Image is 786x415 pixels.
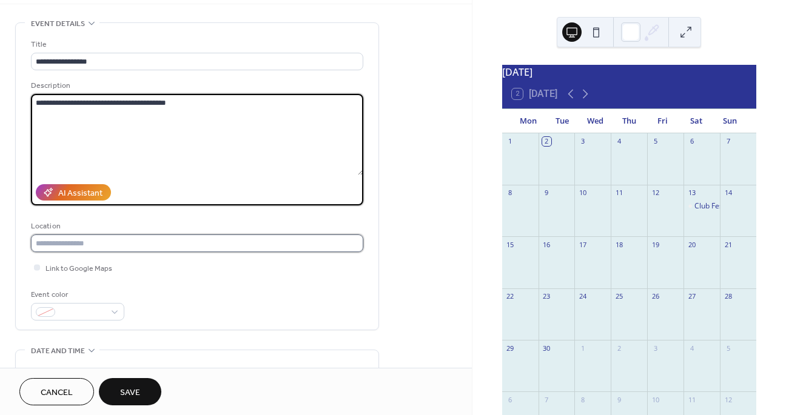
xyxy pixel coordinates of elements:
div: 24 [578,292,587,301]
div: 17 [578,240,587,249]
div: 11 [687,395,696,404]
span: Cancel [41,387,73,399]
div: 9 [614,395,623,404]
div: Start date [31,365,69,378]
div: Club Fest [694,201,725,211]
span: Date and time [31,345,85,357]
button: AI Assistant [36,184,111,201]
div: 10 [578,188,587,198]
div: 26 [651,292,660,301]
div: 8 [578,395,587,404]
button: Save [99,378,161,405]
div: 10 [651,395,660,404]
div: 11 [614,188,623,198]
div: Sun [713,109,747,133]
div: 25 [614,292,623,301]
div: 2 [614,344,623,353]
div: 4 [614,137,623,146]
div: Tue [545,109,579,133]
div: AI Assistant [58,187,102,200]
div: Fri [646,109,679,133]
div: Description [31,79,361,92]
div: 12 [724,395,733,404]
div: 12 [651,188,660,198]
div: 1 [506,137,515,146]
div: 30 [542,344,551,353]
div: 1 [578,344,587,353]
div: 5 [651,137,660,146]
div: 27 [687,292,696,301]
button: Cancel [19,378,94,405]
div: 22 [506,292,515,301]
div: 3 [578,137,587,146]
div: Sat [679,109,713,133]
div: 7 [542,395,551,404]
div: 5 [724,344,733,353]
div: Title [31,38,361,51]
div: Wed [579,109,612,133]
div: 28 [724,292,733,301]
div: 3 [651,344,660,353]
div: 29 [506,344,515,353]
div: 20 [687,240,696,249]
div: 15 [506,240,515,249]
div: 4 [687,344,696,353]
span: Save [120,387,140,399]
div: 2 [542,137,551,146]
div: Club Fest [684,201,720,211]
div: 18 [614,240,623,249]
div: 13 [687,188,696,198]
div: End date [203,365,237,378]
div: Event color [31,288,122,301]
div: 9 [542,188,551,198]
div: 7 [724,137,733,146]
span: Event details [31,18,85,30]
div: [DATE] [502,65,756,79]
div: Location [31,220,361,233]
div: 6 [506,395,515,404]
div: Thu [613,109,646,133]
div: 6 [687,137,696,146]
span: Link to Google Maps [45,262,112,275]
div: 23 [542,292,551,301]
div: 8 [506,188,515,198]
div: 19 [651,240,660,249]
div: 21 [724,240,733,249]
div: 16 [542,240,551,249]
div: 14 [724,188,733,198]
div: Mon [512,109,545,133]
